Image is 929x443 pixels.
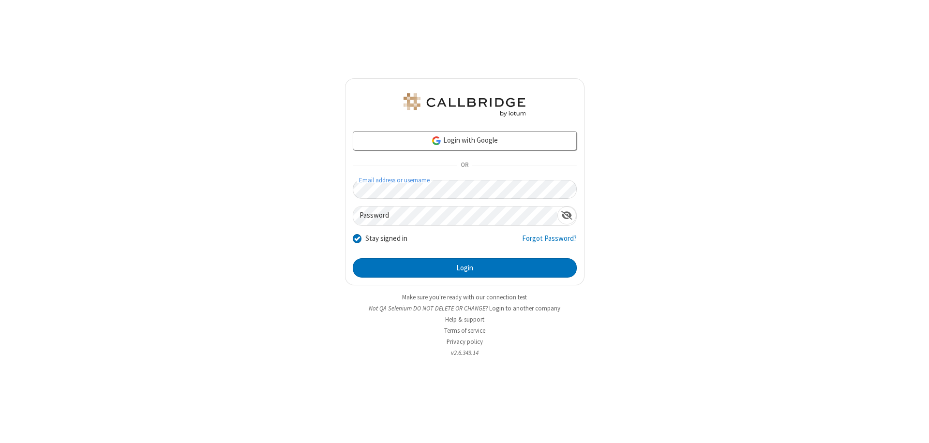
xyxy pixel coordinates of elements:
li: v2.6.349.14 [345,348,584,357]
iframe: Chat [905,418,922,436]
a: Forgot Password? [522,233,577,251]
li: Not QA Selenium DO NOT DELETE OR CHANGE? [345,304,584,313]
input: Password [353,207,557,225]
label: Stay signed in [365,233,407,244]
img: QA Selenium DO NOT DELETE OR CHANGE [402,93,527,117]
button: Login to another company [489,304,560,313]
a: Make sure you're ready with our connection test [402,293,527,301]
a: Help & support [445,315,484,324]
a: Terms of service [444,326,485,335]
a: Privacy policy [447,338,483,346]
img: google-icon.png [431,135,442,146]
a: Login with Google [353,131,577,150]
span: OR [457,159,472,172]
input: Email address or username [353,180,577,199]
button: Login [353,258,577,278]
div: Show password [557,207,576,224]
